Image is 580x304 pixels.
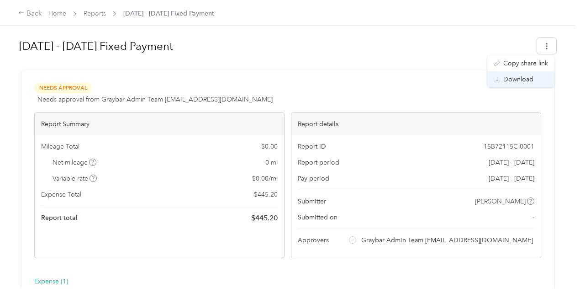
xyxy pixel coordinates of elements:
[361,235,533,245] span: Graybar Admin Team [EMAIL_ADDRESS][DOMAIN_NAME]
[35,113,284,135] div: Report Summary
[37,95,273,104] span: Needs approval from Graybar Admin Team [EMAIL_ADDRESS][DOMAIN_NAME]
[291,113,541,135] div: Report details
[53,158,97,167] span: Net mileage
[298,197,326,206] span: Submitter
[489,158,534,167] span: [DATE] - [DATE]
[298,158,339,167] span: Report period
[123,9,214,18] span: [DATE] - [DATE] Fixed Payment
[261,142,278,151] span: $ 0.00
[34,277,68,287] div: Expense (1)
[529,253,580,304] iframe: Everlance-gr Chat Button Frame
[503,75,533,84] span: Download
[298,235,329,245] span: Approvers
[41,190,81,199] span: Expense Total
[53,174,97,183] span: Variable rate
[41,213,78,223] span: Report total
[298,213,337,222] span: Submitted on
[484,142,534,151] span: 15B72115C-0001
[34,83,92,93] span: Needs Approval
[252,174,278,183] span: $ 0.00 / mi
[298,142,326,151] span: Report ID
[19,35,531,57] h1: Sep 1 - 30, 2025 Fixed Payment
[489,174,534,183] span: [DATE] - [DATE]
[254,190,278,199] span: $ 445.20
[533,213,534,222] span: -
[265,158,278,167] span: 0 mi
[48,10,66,17] a: Home
[41,142,79,151] span: Mileage Total
[84,10,106,17] a: Reports
[298,174,329,183] span: Pay period
[251,213,278,224] span: $ 445.20
[503,59,548,68] span: Copy share link
[18,8,42,19] div: Back
[475,197,526,206] span: [PERSON_NAME]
